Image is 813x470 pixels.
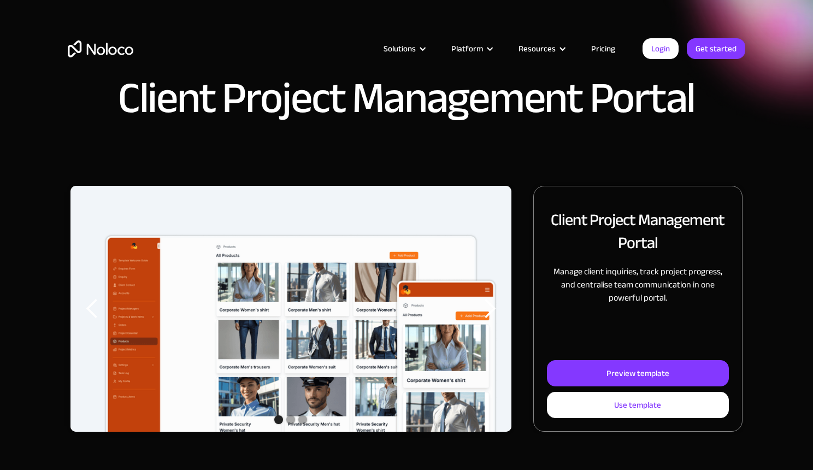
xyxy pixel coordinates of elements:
[70,186,511,432] div: carousel
[547,360,729,386] a: Preview template
[614,398,661,412] div: Use template
[438,42,505,56] div: Platform
[370,42,438,56] div: Solutions
[643,38,679,59] a: Login
[451,42,483,56] div: Platform
[687,38,745,59] a: Get started
[70,186,511,432] div: 1 of 3
[606,366,669,380] div: Preview template
[578,42,629,56] a: Pricing
[70,186,114,432] div: previous slide
[519,42,556,56] div: Resources
[547,208,729,254] h2: Client Project Management Portal
[298,415,307,424] div: Show slide 3 of 3
[286,415,295,424] div: Show slide 2 of 3
[384,42,416,56] div: Solutions
[505,42,578,56] div: Resources
[468,186,511,432] div: next slide
[274,415,283,424] div: Show slide 1 of 3
[118,77,695,120] h1: Client Project Management Portal
[547,392,729,418] a: Use template
[547,265,729,304] p: Manage client inquiries, track project progress, and centralise team communication in one powerfu...
[68,40,133,57] a: home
